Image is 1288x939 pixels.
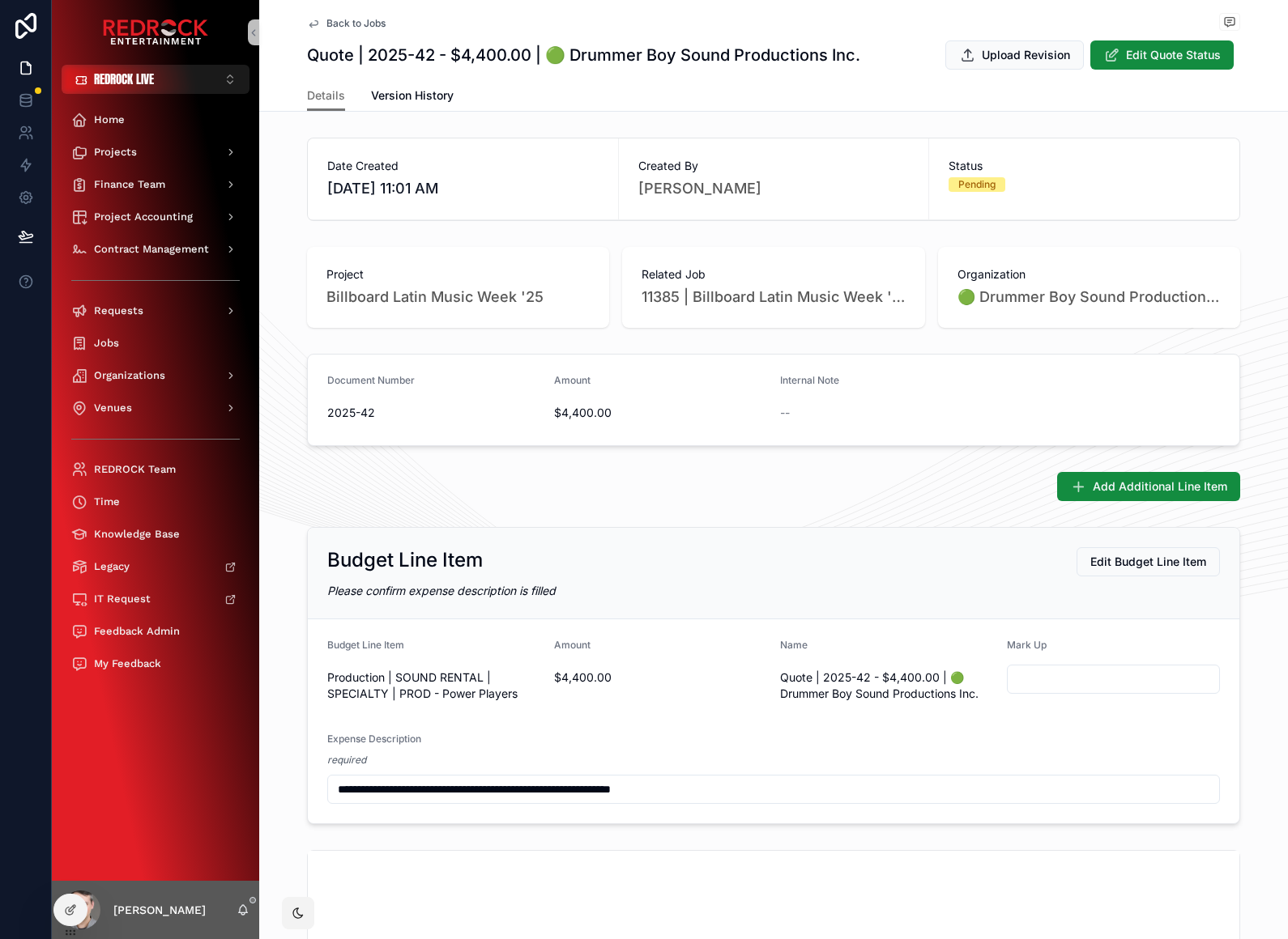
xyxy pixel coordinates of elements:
a: Home [62,105,249,134]
span: Time [94,495,120,508]
a: 🟢 Drummer Boy Sound Productions Inc. [957,286,1221,308]
a: IT Request [62,584,249,614]
span: Project [326,266,590,283]
span: Organizations [94,369,165,382]
a: Legacy [62,552,249,581]
button: Add Additional Line Item [1057,472,1240,501]
em: required [327,754,366,767]
a: Details [307,81,345,112]
span: REDROCK LIVE [94,71,154,87]
a: Knowledge Base [62,520,249,549]
span: Amount [554,374,591,386]
span: Organization [957,266,1221,283]
span: Finance Team [94,178,165,191]
span: My Feedback [94,657,161,670]
a: Back to Jobs [307,17,386,30]
a: Jobs [62,329,249,358]
button: Edit Budget Line Item [1077,547,1220,576]
a: [PERSON_NAME] [638,177,761,200]
span: Created By [638,158,910,174]
a: Billboard Latin Music Week '25 [326,286,544,308]
a: Contract Management [62,235,249,264]
span: Venues [94,402,132,414]
span: Requests [94,304,143,317]
span: 2025-42 [327,405,541,421]
span: Edit Budget Line Item [1090,554,1206,570]
span: Quote | 2025-42 - $4,400.00 | 🟢 Drummer Boy Sound Productions Inc. [780,669,994,702]
span: $4,400.00 [554,669,768,686]
span: Related Job [642,266,905,283]
span: Status [949,158,1220,174]
a: Finance Team [62,170,249,199]
span: Name [780,639,808,651]
a: Project Accounting [62,202,249,232]
a: Requests [62,296,249,325]
span: Add Additional Line Item [1093,478,1227,495]
span: Home [94,113,125,126]
a: Venues [62,393,249,423]
a: Projects [62,138,249,167]
a: Version History [371,81,454,113]
span: Budget Line Item [327,639,404,651]
span: Details [307,87,345,104]
span: Version History [371,87,454,104]
p: [PERSON_NAME] [113,902,206,918]
a: My Feedback [62,649,249,678]
span: Document Number [327,374,415,386]
span: Projects [94,146,137,159]
a: 11385 | Billboard Latin Music Week '25 | 🟢 Drummer Boy Sound Productions Inc. / Drummer Boy Sound... [642,286,905,308]
span: Knowledge Base [94,528,180,541]
span: [DATE] 11:01 AM [327,177,599,200]
div: Pending [958,177,996,192]
span: Production | SOUND RENTAL | SPECIALTY | PROD - Power Players [327,669,541,702]
em: Please confirm expense description is filled [327,584,556,597]
span: Jobs [94,337,119,350]
span: IT Request [94,593,151,605]
span: Date Created [327,158,599,174]
a: Feedback Admin [62,617,249,646]
a: Time [62,487,249,516]
span: Amount [554,639,591,651]
span: Project Accounting [94,210,193,223]
span: Upload Revision [982,47,1070,63]
span: Internal Note [780,374,839,386]
span: Expense Description [327,733,421,745]
a: REDROCK Team [62,455,249,484]
span: Legacy [94,560,130,573]
h1: Quote | 2025-42 - $4,400.00 | 🟢 Drummer Boy Sound Productions Inc. [307,44,860,66]
span: Feedback Admin [94,625,180,638]
span: Contract Management [94,243,209,256]
span: $4,400.00 [554,405,768,421]
div: scrollable content [52,94,259,699]
button: Edit Quote Status [1090,40,1234,70]
span: Edit Quote Status [1126,47,1221,63]
span: -- [780,405,790,421]
span: Mark Up [1007,639,1047,651]
img: App logo [103,19,208,45]
a: Organizations [62,361,249,390]
h2: Budget Line Item [327,547,483,573]
button: Select Button [62,65,249,94]
span: Back to Jobs [326,17,386,30]
span: REDROCK Team [94,463,176,476]
button: Upload Revision [945,40,1084,70]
